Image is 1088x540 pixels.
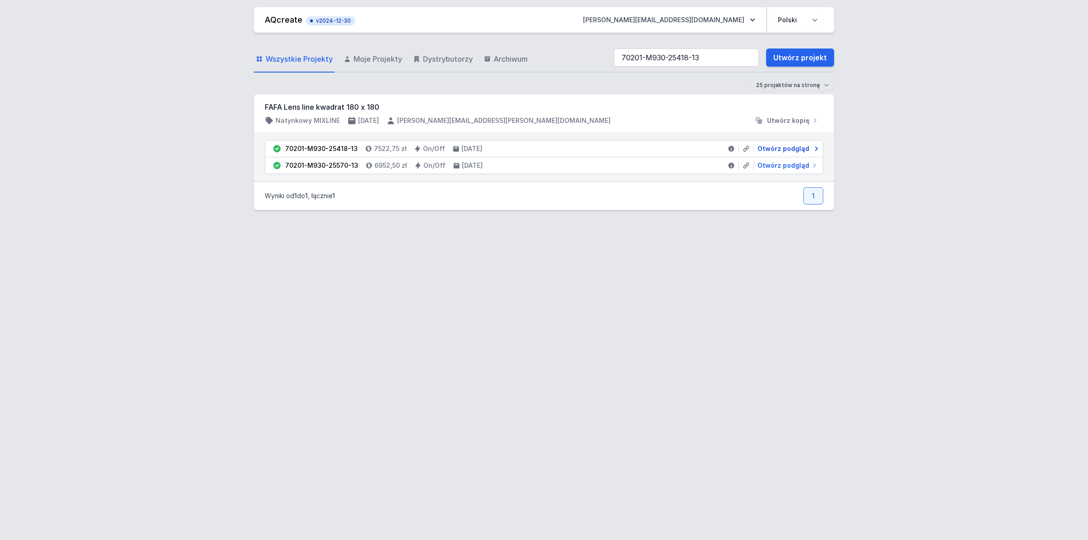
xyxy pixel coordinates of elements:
[423,144,445,153] h4: On/Off
[374,161,407,170] h4: 6952,50 zł
[494,54,528,64] span: Archiwum
[265,191,335,200] p: Wyniki od do , łącznie
[332,192,335,199] span: 1
[265,15,302,24] a: AQcreate
[311,17,351,24] span: v2024-12-30
[751,116,823,125] button: Utwórz kopię
[305,192,308,199] span: 1
[285,144,358,153] div: 70201-M930-25418-13
[461,144,482,153] h4: [DATE]
[285,161,358,170] div: 70201-M930-25570-13
[423,161,446,170] h4: On/Off
[294,192,297,199] span: 1
[754,161,819,170] a: Otwórz podgląd
[767,116,810,125] span: Utwórz kopię
[423,54,473,64] span: Dystrybutorzy
[754,144,819,153] a: Otwórz podgląd
[276,116,340,125] h4: Natynkowy MIXLINE
[614,49,759,67] input: Szukaj wśród projektów i wersji...
[354,54,402,64] span: Moje Projekty
[758,144,809,153] span: Otwórz podgląd
[766,49,834,67] a: Utwórz projekt
[306,15,355,25] button: v2024-12-30
[342,46,404,73] a: Moje Projekty
[482,46,529,73] a: Archiwum
[758,161,809,170] span: Otwórz podgląd
[266,54,333,64] span: Wszystkie Projekty
[803,187,823,204] a: 1
[358,116,379,125] h4: [DATE]
[265,102,823,112] h3: FAFA Lens line kwadrat 180 x 180
[374,144,407,153] h4: 7522,75 zł
[576,12,763,28] button: [PERSON_NAME][EMAIL_ADDRESS][DOMAIN_NAME]
[462,161,483,170] h4: [DATE]
[411,46,475,73] a: Dystrybutorzy
[772,12,823,28] select: Wybierz język
[254,46,335,73] a: Wszystkie Projekty
[397,116,611,125] h4: [PERSON_NAME][EMAIL_ADDRESS][PERSON_NAME][DOMAIN_NAME]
